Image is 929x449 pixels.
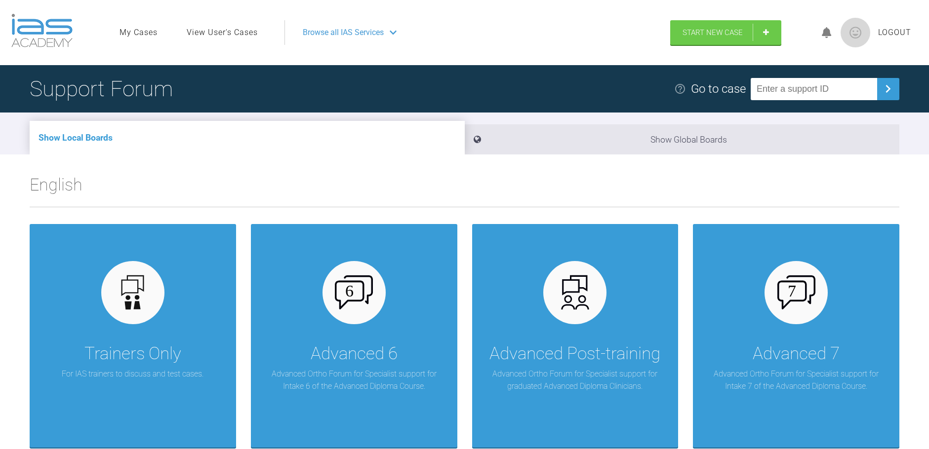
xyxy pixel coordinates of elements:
[751,78,877,100] input: Enter a support ID
[487,368,664,393] p: Advanced Ortho Forum for Specialist support for graduated Advanced Diploma Clinicians.
[556,273,594,311] img: advanced.73cea251.svg
[708,368,885,393] p: Advanced Ortho Forum for Specialist support for Intake 7 of the Advanced Diploma Course.
[472,224,679,448] a: Advanced Post-trainingAdvanced Ortho Forum for Specialist support for graduated Advanced Diploma ...
[878,26,911,39] a: Logout
[674,83,686,95] img: help.e70b9f3d.svg
[311,340,398,368] div: Advanced 6
[266,368,443,393] p: Advanced Ortho Forum for Specialist support for Intake 6 of the Advanced Diploma Course.
[30,121,465,154] li: Show Local Boards
[683,28,743,37] span: Start New Case
[335,275,373,309] img: advanced-6.cf6970cb.svg
[120,26,158,39] a: My Cases
[84,340,181,368] div: Trainers Only
[11,14,73,47] img: logo-light.3e3ef733.png
[880,81,896,97] img: chevronRight.28bd32b0.svg
[693,224,899,448] a: Advanced 7Advanced Ortho Forum for Specialist support for Intake 7 of the Advanced Diploma Course.
[841,18,870,47] img: profile.png
[187,26,258,39] a: View User's Cases
[777,275,815,309] img: advanced-7.aa0834c3.svg
[62,368,203,380] p: For IAS trainers to discuss and test cases.
[114,273,152,311] img: default.3be3f38f.svg
[251,224,457,448] a: Advanced 6Advanced Ortho Forum for Specialist support for Intake 6 of the Advanced Diploma Course.
[489,340,660,368] div: Advanced Post-training
[465,124,900,154] li: Show Global Boards
[30,72,173,106] h1: Support Forum
[753,340,840,368] div: Advanced 7
[670,20,781,45] a: Start New Case
[303,26,384,39] span: Browse all IAS Services
[691,79,746,98] div: Go to case
[30,171,899,207] h2: English
[30,224,236,448] a: Trainers OnlyFor IAS trainers to discuss and test cases.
